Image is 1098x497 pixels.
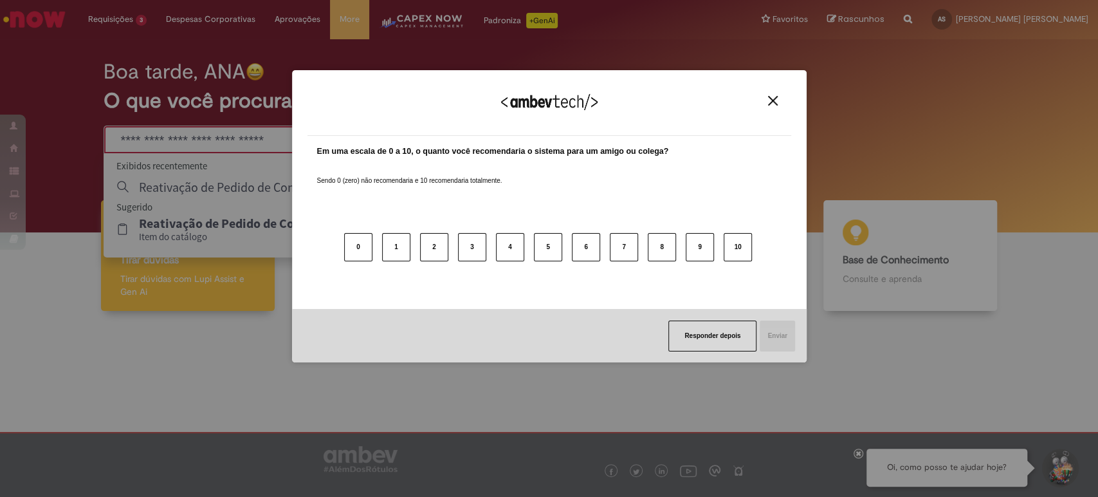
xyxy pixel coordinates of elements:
button: 10 [724,233,752,261]
button: Responder depois [668,321,756,352]
label: Sendo 0 (zero) não recomendaria e 10 recomendaria totalmente. [317,161,502,185]
button: Close [764,95,782,106]
button: 5 [534,233,562,261]
button: 0 [344,233,372,261]
button: 3 [458,233,486,261]
button: 1 [382,233,410,261]
img: Close [768,96,778,106]
button: 9 [686,233,714,261]
button: 4 [496,233,524,261]
label: Em uma escala de 0 a 10, o quanto você recomendaria o sistema para um amigo ou colega? [317,145,669,158]
img: Logo Ambevtech [501,94,598,110]
button: 2 [420,233,448,261]
button: 7 [610,233,638,261]
button: 6 [572,233,600,261]
button: 8 [648,233,676,261]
